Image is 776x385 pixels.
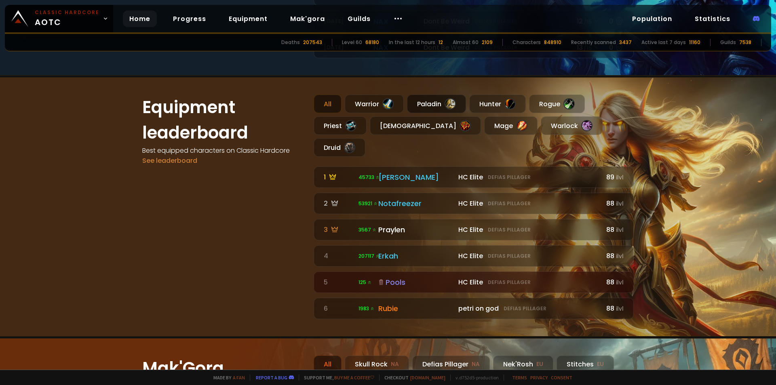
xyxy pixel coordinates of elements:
a: 2 53921 Notafreezer HC EliteDefias Pillager88ilvl [314,193,634,214]
a: Mak'gora [284,11,331,27]
small: ilvl [616,279,624,286]
small: Defias Pillager [504,305,546,312]
small: EU [536,360,543,368]
a: Statistics [688,11,737,27]
a: Progress [167,11,213,27]
small: ilvl [616,305,624,313]
span: Made by [209,374,245,381]
div: 88 [603,251,624,261]
div: HC Elite [458,277,598,287]
div: All [314,95,342,113]
small: Defias Pillager [488,200,531,207]
div: Paladin [407,95,466,113]
span: 125 [358,279,372,286]
div: petri on god [458,303,598,313]
small: Defias Pillager [488,279,531,286]
div: 1 [324,172,354,182]
div: 68180 [365,39,379,46]
a: See leaderboard [142,156,197,165]
a: [DOMAIN_NAME] [410,374,445,381]
small: ilvl [616,252,624,260]
span: Checkout [379,374,445,381]
span: 1983 [358,305,375,312]
div: All [314,356,342,373]
div: Praylen [378,224,453,235]
span: 3567 [358,226,377,234]
small: NA [472,360,480,368]
a: Classic HardcoreAOTC [5,5,113,32]
a: Home [123,11,157,27]
a: a fan [233,374,245,381]
a: 5 125 Pools HC EliteDefias Pillager88ilvl [314,271,634,293]
div: 3437 [619,39,632,46]
div: Priest [314,116,367,135]
small: ilvl [616,226,624,234]
div: Warrior [345,95,404,113]
span: v. d752d5 - production [450,374,499,381]
div: Rogue [529,95,585,113]
a: 4 207117 Erkah HC EliteDefias Pillager88ilvl [314,245,634,267]
div: Recently scanned [571,39,616,46]
span: AOTC [35,9,99,28]
div: 7538 [739,39,751,46]
div: HC Elite [458,198,598,208]
a: Terms [512,374,527,381]
small: ilvl [616,200,624,208]
div: 11160 [689,39,700,46]
span: Support me, [299,374,374,381]
div: [DEMOGRAPHIC_DATA] [370,116,481,135]
div: Druid [314,138,365,157]
div: 4 [324,251,354,261]
span: 53921 [358,200,378,207]
div: Warlock [541,116,603,135]
div: Defias Pillager [412,356,490,373]
div: Mage [484,116,538,135]
div: 2109 [482,39,493,46]
div: 89 [603,172,624,182]
div: Skull Rock [345,356,409,373]
div: Level 60 [342,39,362,46]
a: Guilds [341,11,377,27]
div: [PERSON_NAME] [378,172,453,183]
div: Notafreezer [378,198,453,209]
div: 88 [603,277,624,287]
a: Population [626,11,679,27]
a: Buy me a coffee [334,374,374,381]
small: EU [597,360,604,368]
div: Nek'Rosh [493,356,553,373]
a: Report a bug [256,374,287,381]
a: Consent [551,374,572,381]
small: NA [391,360,399,368]
div: 207543 [303,39,322,46]
div: HC Elite [458,225,598,235]
div: Almost 60 [453,39,479,46]
small: ilvl [616,174,624,181]
div: Guilds [720,39,736,46]
div: 6 [324,303,354,313]
div: Pools [378,277,453,288]
div: Active last 7 days [641,39,686,46]
span: 207117 [358,252,380,260]
a: 6 1983 Rubie petri on godDefias Pillager88ilvl [314,298,634,319]
div: 12 [439,39,443,46]
a: Privacy [530,374,548,381]
h1: Equipment leaderboard [142,95,304,145]
small: Defias Pillager [488,174,531,181]
div: 88 [603,225,624,235]
h4: Best equipped characters on Classic Hardcore [142,145,304,156]
div: In the last 12 hours [389,39,435,46]
small: Defias Pillager [488,226,531,234]
div: HC Elite [458,251,598,261]
div: 2 [324,198,354,208]
div: 3 [324,225,354,235]
a: 3 3567 Praylen HC EliteDefias Pillager88ilvl [314,219,634,240]
div: Characters [512,39,541,46]
div: 88 [603,198,624,208]
div: HC Elite [458,172,598,182]
a: Equipment [222,11,274,27]
span: 45733 [358,174,380,181]
div: Deaths [281,39,300,46]
small: Defias Pillager [488,252,531,260]
div: 848910 [544,39,561,46]
div: Stitches [557,356,614,373]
